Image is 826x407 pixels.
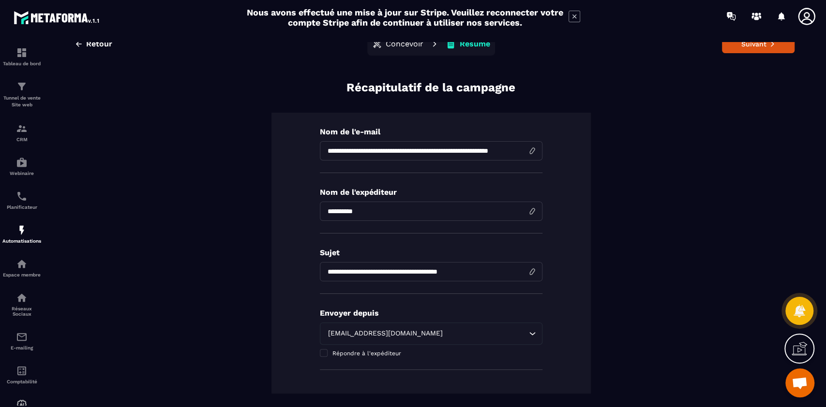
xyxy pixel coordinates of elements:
p: Envoyer depuis [320,308,542,318]
a: formationformationTableau de bord [2,40,41,73]
p: Nom de l'expéditeur [320,188,542,197]
button: Résumé [443,34,493,54]
a: emailemailE-mailing [2,324,41,358]
a: automationsautomationsAutomatisations [2,217,41,251]
img: automations [16,157,28,168]
p: Nom de l'e-mail [320,127,542,136]
p: Tableau de bord [2,61,41,66]
a: social-networksocial-networkRéseaux Sociaux [2,285,41,324]
p: Sujet [320,248,542,257]
p: Réseaux Sociaux [2,306,41,317]
img: logo [14,9,101,26]
a: formationformationCRM [2,116,41,149]
a: automationsautomationsWebinaire [2,149,41,183]
p: E-mailing [2,345,41,350]
p: Comptabilité [2,379,41,384]
p: Tunnel de vente Site web [2,95,41,108]
img: scheduler [16,190,28,202]
a: automationsautomationsEspace membre [2,251,41,285]
span: Retour [86,39,112,49]
img: accountant [16,365,28,377]
div: Search for option [320,322,542,345]
img: formation [16,123,28,134]
img: social-network [16,292,28,304]
img: automations [16,224,28,236]
p: Espace membre [2,272,41,277]
span: Répondre à l'expéditeur [332,350,401,357]
a: schedulerschedulerPlanificateur [2,183,41,217]
div: Ouvrir le chat [785,368,814,397]
p: Résumé [460,39,490,49]
button: Retour [67,35,120,53]
button: Suivant [722,35,795,53]
img: formation [16,81,28,92]
a: accountantaccountantComptabilité [2,358,41,392]
p: Automatisations [2,238,41,244]
img: automations [16,258,28,270]
p: Récapitulatif de la campagne [346,80,515,96]
p: Webinaire [2,171,41,176]
input: Search for option [445,328,526,339]
img: formation [16,47,28,58]
p: Planificateur [2,204,41,210]
p: Concevoir [386,39,423,49]
h2: Nous avons effectué une mise à jour sur Stripe. Veuillez reconnecter votre compte Stripe afin de ... [246,7,564,28]
img: email [16,331,28,343]
a: formationformationTunnel de vente Site web [2,73,41,116]
span: [EMAIL_ADDRESS][DOMAIN_NAME] [326,328,445,339]
p: CRM [2,137,41,142]
button: Concevoir [369,34,426,54]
